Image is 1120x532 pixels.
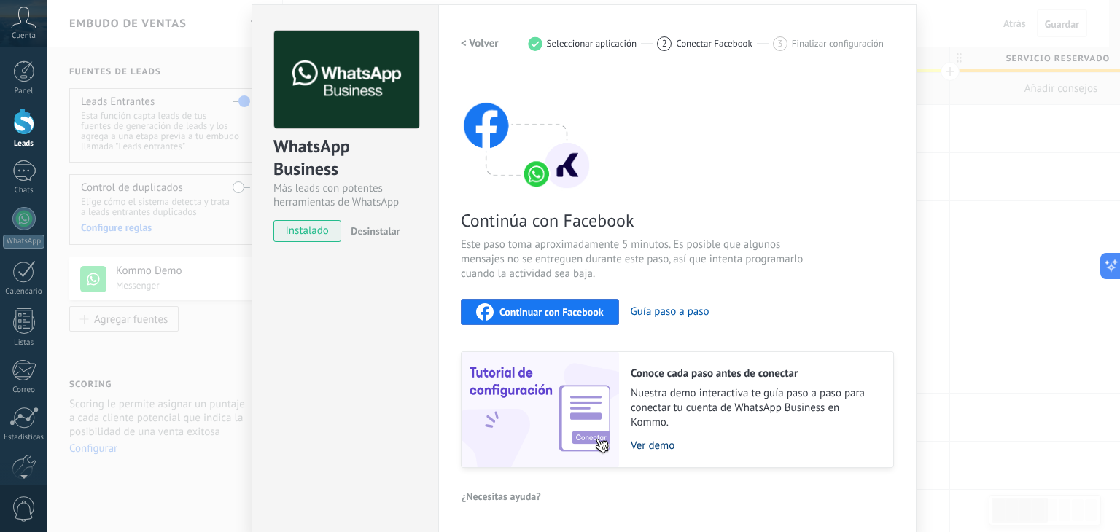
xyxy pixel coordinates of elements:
[662,37,667,50] span: 2
[631,386,879,430] span: Nuestra demo interactiva te guía paso a paso para conectar tu cuenta de WhatsApp Business en Kommo.
[461,74,592,191] img: connect with facebook
[676,38,752,49] span: Conectar Facebook
[3,235,44,249] div: WhatsApp
[3,338,45,348] div: Listas
[461,299,619,325] button: Continuar con Facebook
[351,224,400,238] span: Desinstalar
[3,287,45,297] div: Calendario
[777,37,782,50] span: 3
[461,36,499,50] h2: < Volver
[3,139,45,149] div: Leads
[461,238,808,281] span: Este paso toma aproximadamente 5 minutos. Es posible que algunos mensajes no se entreguen durante...
[273,181,417,209] div: Más leads con potentes herramientas de WhatsApp
[274,31,419,129] img: logo_main.png
[461,31,499,57] button: < Volver
[631,367,879,380] h2: Conoce cada paso antes de conectar
[12,31,36,41] span: Cuenta
[547,38,637,49] span: Seleccionar aplicación
[499,307,604,317] span: Continuar con Facebook
[3,433,45,442] div: Estadísticas
[274,220,341,242] span: instalado
[631,305,709,318] button: Guía paso a paso
[631,439,879,453] a: Ver demo
[461,209,808,232] span: Continúa con Facebook
[345,220,400,242] button: Desinstalar
[792,38,884,49] span: Finalizar configuración
[3,87,45,96] div: Panel
[462,491,541,501] span: ¿Necesitas ayuda?
[3,186,45,195] div: Chats
[273,135,417,181] div: WhatsApp Business
[461,485,542,507] button: ¿Necesitas ayuda?
[3,386,45,395] div: Correo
